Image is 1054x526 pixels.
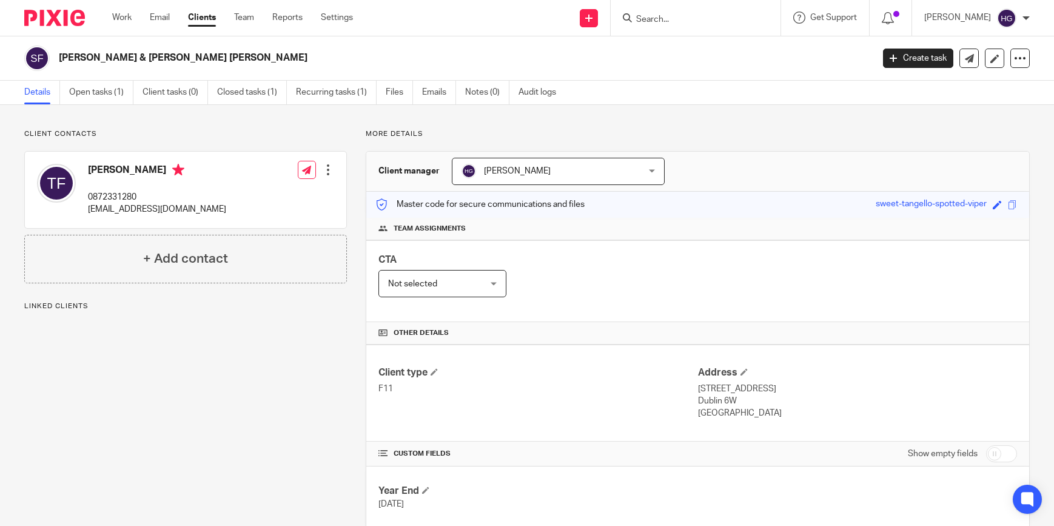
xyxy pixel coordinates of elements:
[378,500,404,508] span: [DATE]
[69,81,133,104] a: Open tasks (1)
[24,81,60,104] a: Details
[172,164,184,176] i: Primary
[519,81,565,104] a: Audit logs
[150,12,170,24] a: Email
[24,46,50,71] img: svg%3E
[88,203,226,215] p: [EMAIL_ADDRESS][DOMAIN_NAME]
[394,224,466,234] span: Team assignments
[112,12,132,24] a: Work
[422,81,456,104] a: Emails
[394,328,449,338] span: Other details
[321,12,353,24] a: Settings
[698,395,1017,407] p: Dublin 6W
[217,81,287,104] a: Closed tasks (1)
[484,167,551,175] span: [PERSON_NAME]
[876,198,987,212] div: sweet-tangello-spotted-viper
[88,164,226,179] h4: [PERSON_NAME]
[698,407,1017,419] p: [GEOGRAPHIC_DATA]
[378,366,697,379] h4: Client type
[296,81,377,104] a: Recurring tasks (1)
[59,52,703,64] h2: [PERSON_NAME] & [PERSON_NAME] [PERSON_NAME]
[378,165,440,177] h3: Client manager
[465,81,509,104] a: Notes (0)
[378,383,697,395] p: F11
[635,15,744,25] input: Search
[37,164,76,203] img: svg%3E
[378,449,697,459] h4: CUSTOM FIELDS
[698,383,1017,395] p: [STREET_ADDRESS]
[908,448,978,460] label: Show empty fields
[366,129,1030,139] p: More details
[188,12,216,24] a: Clients
[924,12,991,24] p: [PERSON_NAME]
[997,8,1016,28] img: svg%3E
[88,191,226,203] p: 0872331280
[698,366,1017,379] h4: Address
[24,10,85,26] img: Pixie
[388,280,437,288] span: Not selected
[378,255,397,265] span: CTA
[143,249,228,268] h4: + Add contact
[24,129,347,139] p: Client contacts
[375,198,585,211] p: Master code for secure communications and files
[234,12,254,24] a: Team
[378,485,697,497] h4: Year End
[272,12,303,24] a: Reports
[462,164,476,178] img: svg%3E
[24,302,347,311] p: Linked clients
[810,13,857,22] span: Get Support
[143,81,208,104] a: Client tasks (0)
[386,81,413,104] a: Files
[883,49,953,68] a: Create task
